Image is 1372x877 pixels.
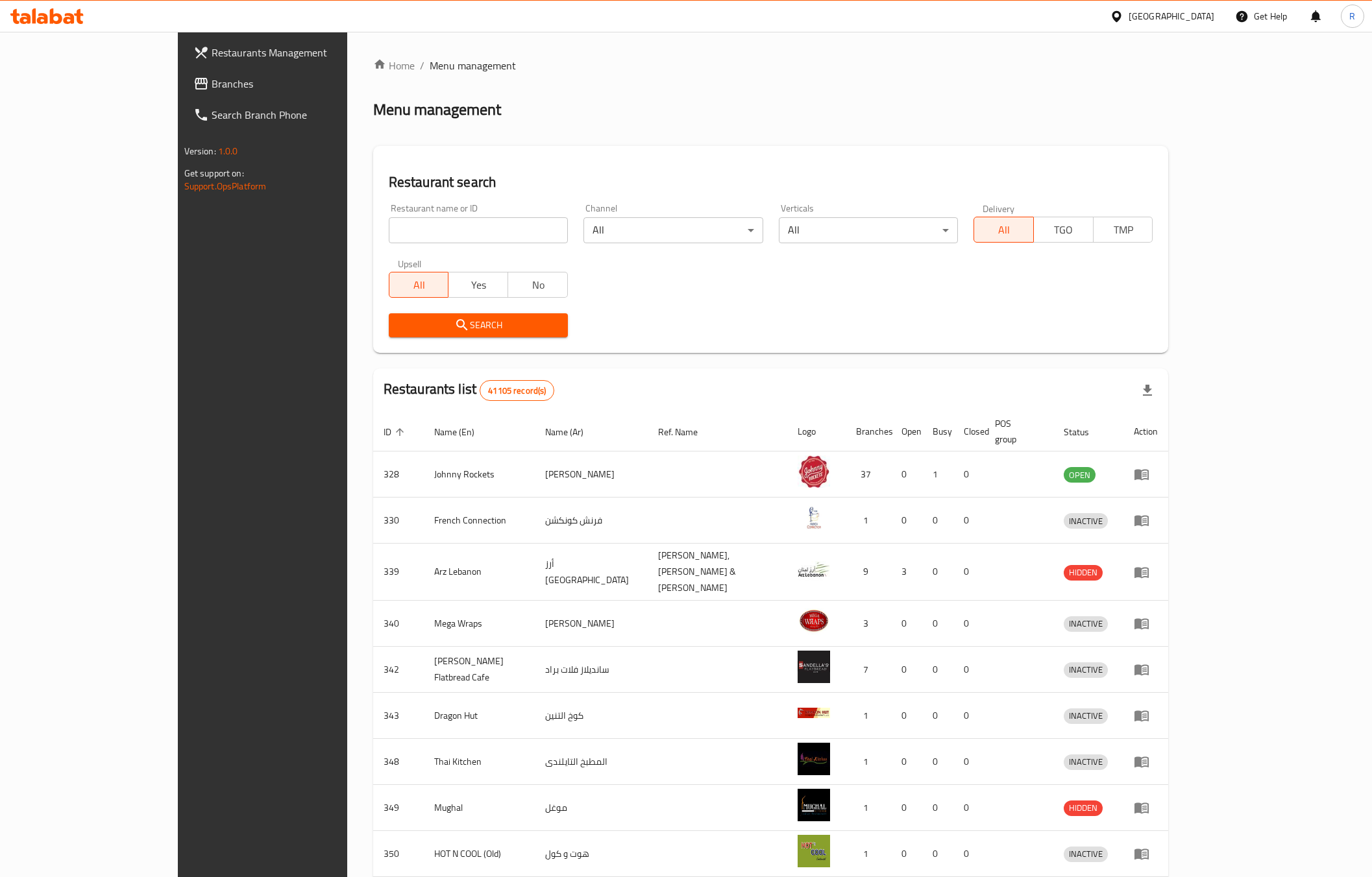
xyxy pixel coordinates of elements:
[798,697,830,729] img: Dragon Hut
[1093,217,1153,243] button: TMP
[212,107,397,123] span: Search Branch Phone
[395,276,444,294] span: All
[420,58,424,73] li: /
[535,451,648,498] td: [PERSON_NAME]
[1064,616,1108,631] span: INACTIVE
[1134,662,1158,677] div: Menu
[891,647,922,693] td: 0
[183,99,407,130] a: Search Branch Phone
[658,424,715,440] span: Ref. Name
[891,412,922,451] th: Open
[1039,221,1088,239] span: TGO
[424,451,535,498] td: Johnny Rockets
[513,276,563,294] span: No
[183,37,407,68] a: Restaurants Management
[212,76,397,91] span: Branches
[953,831,985,877] td: 0
[424,647,535,693] td: [PERSON_NAME] Flatbread Cafe
[1064,565,1103,580] span: HIDDEN
[1134,800,1158,815] div: Menu
[424,498,535,544] td: French Connection
[922,601,953,647] td: 0
[212,45,397,60] span: Restaurants Management
[448,272,508,298] button: Yes
[1064,708,1108,723] span: INACTIVE
[1064,565,1103,581] div: HIDDEN
[1134,512,1158,528] div: Menu
[953,498,985,544] td: 0
[846,785,891,831] td: 1
[995,416,1038,447] span: POS group
[424,831,535,877] td: HOT N COOL (Old)
[430,58,516,73] span: Menu management
[389,173,1153,192] h2: Restaurant search
[953,785,985,831] td: 0
[798,553,830,586] img: Arz Lebanon
[535,693,648,739] td: كوخ التنين
[1099,221,1148,239] span: TMP
[1064,708,1108,724] div: INACTIVE
[389,313,568,337] button: Search
[1064,800,1103,816] div: HIDDEN
[922,693,953,739] td: 0
[1064,514,1108,529] span: INACTIVE
[183,68,407,99] a: Branches
[953,693,985,739] td: 0
[846,544,891,601] td: 9
[891,451,922,498] td: 0
[1134,846,1158,861] div: Menu
[846,601,891,647] td: 3
[891,498,922,544] td: 0
[953,544,985,601] td: 0
[922,498,953,544] td: 0
[922,739,953,785] td: 0
[454,276,503,294] span: Yes
[922,451,953,498] td: 1
[846,831,891,877] td: 1
[891,601,922,647] td: 0
[1064,847,1108,861] span: INACTIVE
[480,380,554,401] div: Total records count
[891,739,922,785] td: 0
[535,785,648,831] td: موغل
[922,831,953,877] td: 0
[1129,9,1214,23] div: [GEOGRAPHIC_DATA]
[398,259,422,268] label: Upsell
[846,412,891,451] th: Branches
[508,272,568,298] button: No
[1134,616,1158,631] div: Menu
[979,221,1029,239] span: All
[535,601,648,647] td: [PERSON_NAME]
[389,217,568,243] input: Search for restaurant name or ID..
[384,424,408,440] span: ID
[583,217,763,243] div: All
[424,544,535,601] td: Arz Lebanon
[922,647,953,693] td: 0
[922,785,953,831] td: 0
[798,835,830,867] img: HOT N COOL (Old)
[922,412,953,451] th: Busy
[535,647,648,693] td: سانديلاز فلات براد
[424,785,535,831] td: Mughal
[891,693,922,739] td: 0
[184,178,267,195] a: Support.OpsPlatform
[798,501,830,534] img: French Connection
[891,544,922,601] td: 3
[434,424,491,440] span: Name (En)
[535,739,648,785] td: المطبخ التايلندى
[1064,513,1108,529] div: INACTIVE
[1064,468,1096,483] span: OPEN
[424,601,535,647] td: Mega Wraps
[1033,217,1094,243] button: TGO
[953,739,985,785] td: 0
[424,693,535,739] td: Dragon Hut
[1349,9,1355,23] span: R
[983,204,1015,213] label: Delivery
[184,143,216,160] span: Version:
[891,831,922,877] td: 0
[846,647,891,693] td: 7
[545,424,600,440] span: Name (Ar)
[953,412,985,451] th: Closed
[218,143,238,160] span: 1.0.0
